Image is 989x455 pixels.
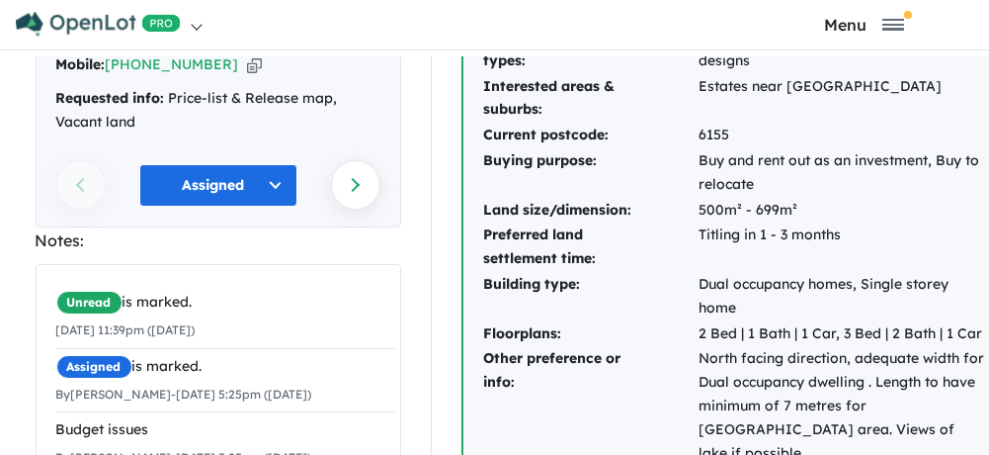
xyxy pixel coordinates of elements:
span: Assigned [56,355,132,379]
strong: Requested info: [56,89,165,107]
button: Toggle navigation [744,15,984,34]
td: Dual occupancy homes, Single storey home [699,272,988,321]
td: 2 Bed | 1 Bath | 1 Car, 3 Bed | 2 Bath | 1 Car [699,321,988,347]
td: Building type: [483,272,699,321]
td: Preferred land settlement time: [483,223,699,272]
button: Assigned [139,164,297,207]
span: Unread [56,291,123,315]
button: Copy [247,54,262,75]
small: By [PERSON_NAME] - [DATE] 5:25pm ([DATE]) [56,387,312,402]
div: is marked. [56,291,395,315]
strong: Mobile: [56,55,106,73]
td: Titling in 1 - 3 months [699,223,988,272]
div: Price-list & Release map, Vacant land [56,87,380,135]
td: 6155 [699,123,988,148]
div: Notes: [36,227,401,254]
small: [DATE] 11:39pm ([DATE]) [56,322,196,337]
a: [PHONE_NUMBER] [106,55,239,73]
div: Budget issues [56,418,395,442]
td: Current postcode: [483,123,699,148]
td: Estates near [GEOGRAPHIC_DATA] [699,74,988,124]
td: Interested areas & suburbs: [483,74,699,124]
td: Buying purpose: [483,148,699,198]
td: Buy and rent out as an investment, Buy to relocate [699,148,988,198]
img: Openlot PRO Logo White [16,12,181,37]
td: Floorplans: [483,321,699,347]
td: 500m² - 699m² [699,198,988,224]
td: Land size/dimension: [483,198,699,224]
div: is marked. [56,355,395,379]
